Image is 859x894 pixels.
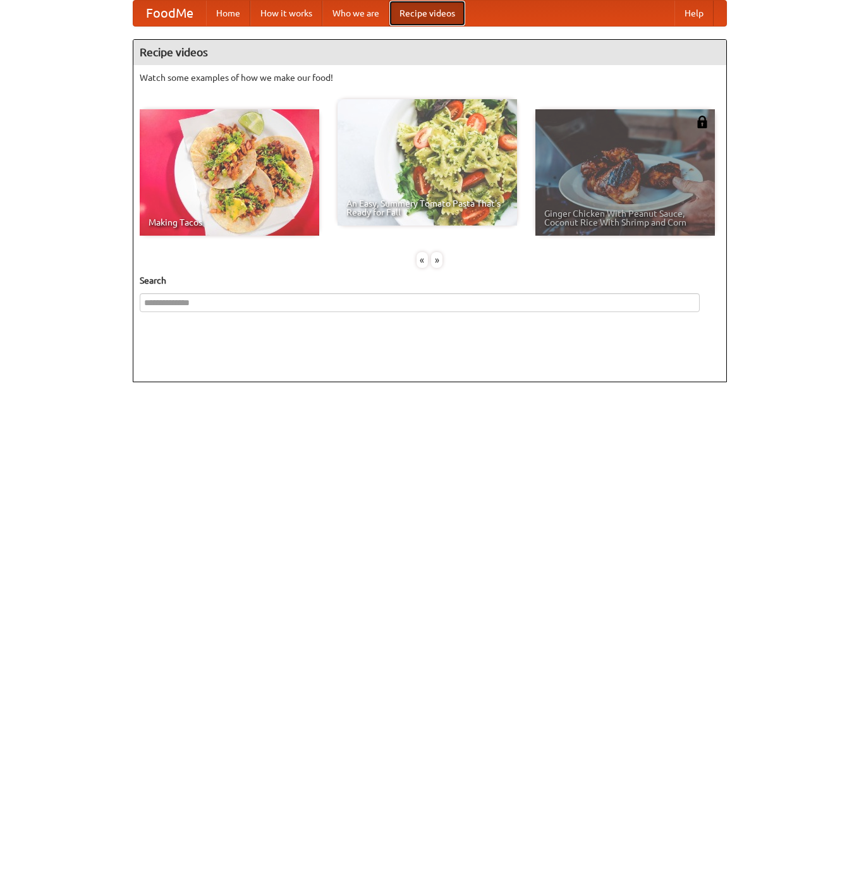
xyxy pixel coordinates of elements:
a: Making Tacos [140,109,319,236]
a: How it works [250,1,322,26]
p: Watch some examples of how we make our food! [140,71,720,84]
a: Help [674,1,714,26]
a: An Easy, Summery Tomato Pasta That's Ready for Fall [338,99,517,226]
img: 483408.png [696,116,709,128]
a: Who we are [322,1,389,26]
span: Making Tacos [149,218,310,227]
div: » [431,252,442,268]
span: An Easy, Summery Tomato Pasta That's Ready for Fall [346,199,508,217]
h4: Recipe videos [133,40,726,65]
h5: Search [140,274,720,287]
a: Recipe videos [389,1,465,26]
div: « [417,252,428,268]
a: FoodMe [133,1,206,26]
a: Home [206,1,250,26]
